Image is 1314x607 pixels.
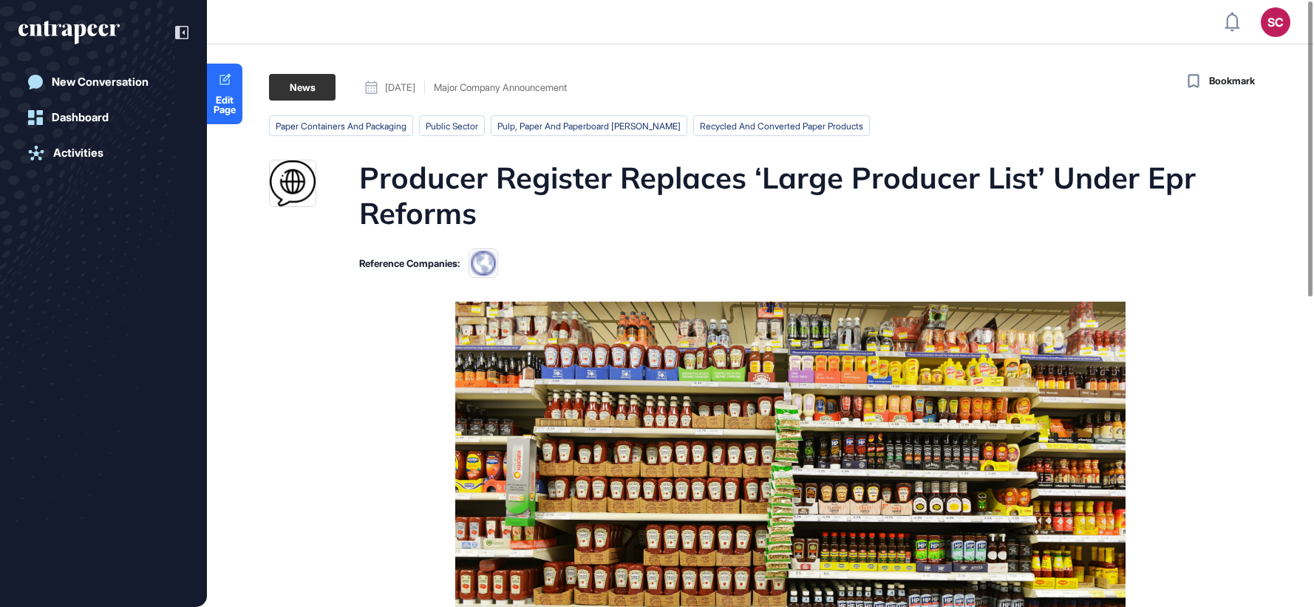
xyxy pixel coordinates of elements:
[469,248,498,278] img: favicons
[53,146,103,160] div: Activities
[18,138,188,168] a: Activities
[269,115,413,136] li: paper containers and packaging
[18,103,188,132] a: Dashboard
[269,74,336,101] div: News
[419,115,485,136] li: Public Sector
[693,115,870,136] li: recycled and converted paper products
[18,21,120,44] div: entrapeer-logo
[1209,74,1255,89] span: Bookmark
[270,160,316,206] img: www.letsrecycle.com
[207,64,242,124] a: Edit Page
[18,67,188,97] a: New Conversation
[1184,71,1255,92] button: Bookmark
[385,83,415,92] span: [DATE]
[52,75,149,89] div: New Conversation
[207,95,242,115] span: Edit Page
[52,111,109,124] div: Dashboard
[434,83,567,92] div: Major Company Announcement
[491,115,687,136] li: pulp, paper and paperboard [PERSON_NAME]
[1261,7,1290,37] button: SC
[359,259,460,268] div: Reference Companies:
[359,160,1219,231] h1: Producer Register Replaces ‘Large Producer List’ Under Epr Reforms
